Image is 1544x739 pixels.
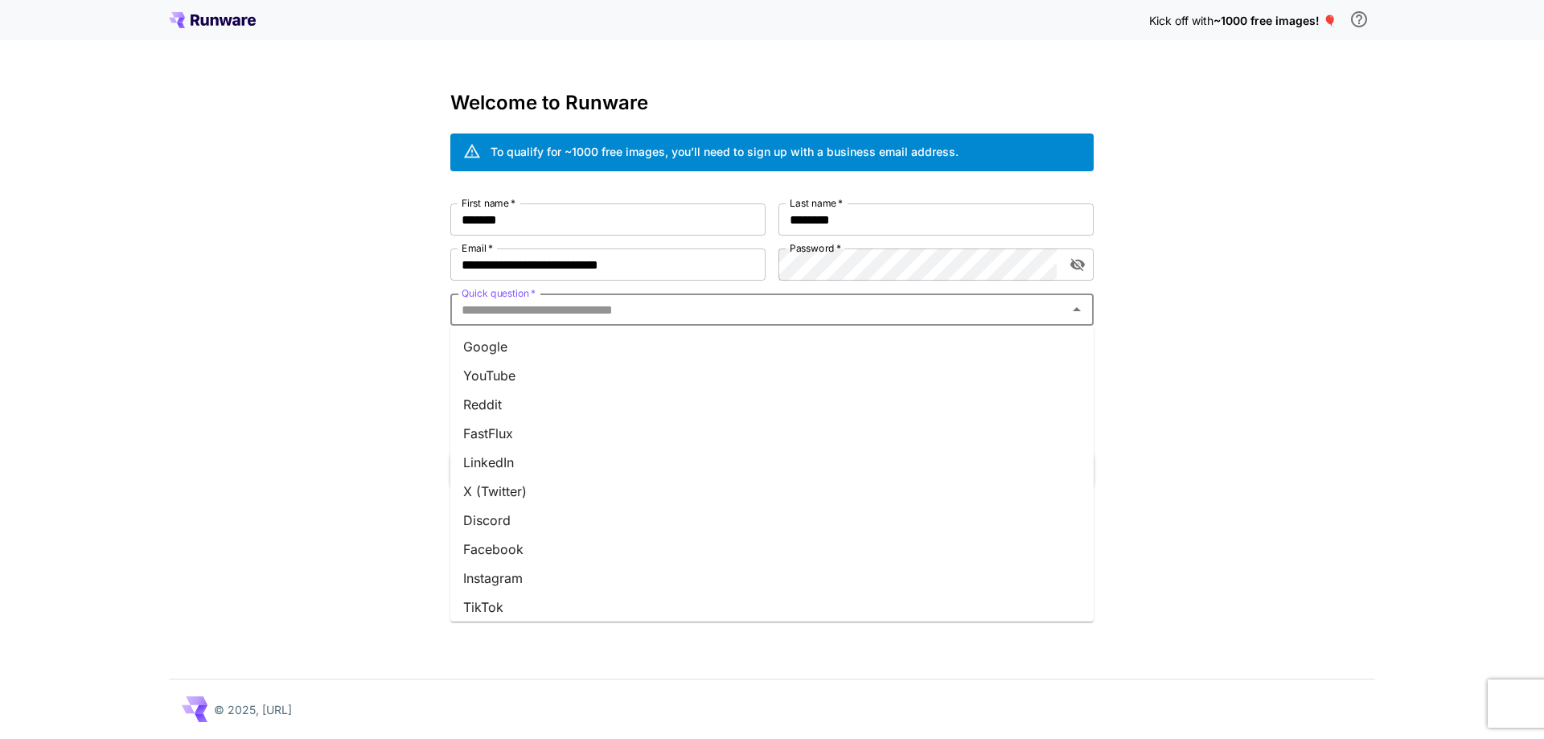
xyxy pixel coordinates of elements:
label: First name [462,196,515,210]
li: Reddit [450,390,1094,419]
li: Google [450,332,1094,361]
li: X (Twitter) [450,477,1094,506]
li: LinkedIn [450,448,1094,477]
label: Quick question [462,286,536,300]
span: Kick off with [1149,14,1213,27]
li: FastFlux [450,419,1094,448]
li: Facebook [450,535,1094,564]
label: Last name [790,196,843,210]
span: ~1000 free images! 🎈 [1213,14,1337,27]
li: Instagram [450,564,1094,593]
label: Email [462,241,493,255]
li: YouTube [450,361,1094,390]
li: Discord [450,506,1094,535]
div: To qualify for ~1000 free images, you’ll need to sign up with a business email address. [491,143,959,160]
button: Close [1066,298,1088,321]
li: TikTok [450,593,1094,622]
h3: Welcome to Runware [450,92,1094,114]
label: Password [790,241,841,255]
p: © 2025, [URL] [214,701,292,718]
button: In order to qualify for free credit, you need to sign up with a business email address and click ... [1343,3,1375,35]
button: toggle password visibility [1063,250,1092,279]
